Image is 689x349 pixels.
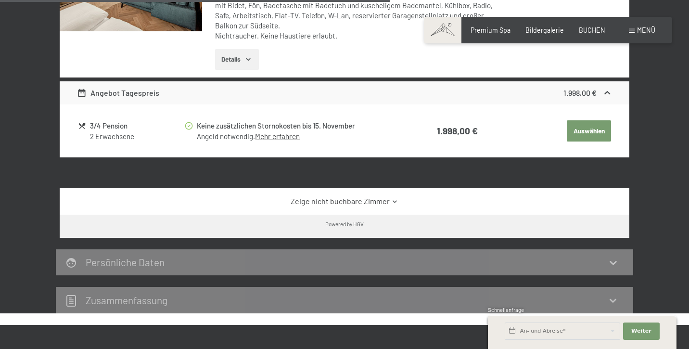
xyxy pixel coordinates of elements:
div: Angebot Tagespreis1.998,00 € [60,81,629,104]
h2: Zusammen­fassung [86,294,167,306]
button: Weiter [623,323,660,340]
span: Menü [637,26,655,34]
div: Angeld notwendig. [197,131,397,142]
span: Schnellanfrage [488,307,524,313]
span: Weiter [631,327,651,335]
button: Details [215,49,259,70]
button: Auswählen [567,120,611,142]
div: 2 Erwachsene [90,131,184,142]
a: Mehr erfahren [255,132,300,141]
div: Powered by HGV [325,220,364,228]
h2: Persönliche Daten [86,256,165,268]
a: BUCHEN [579,26,605,34]
div: Angebot Tagespreis [77,87,160,99]
a: Bildergalerie [525,26,564,34]
div: Keine zusätzlichen Stornokosten bis 15. November [197,120,397,131]
a: Premium Spa [471,26,510,34]
div: 3/4 Pension [90,120,184,131]
a: Zeige nicht buchbare Zimmer [77,196,612,207]
strong: 1.998,00 € [563,88,597,97]
strong: 1.998,00 € [437,125,478,136]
